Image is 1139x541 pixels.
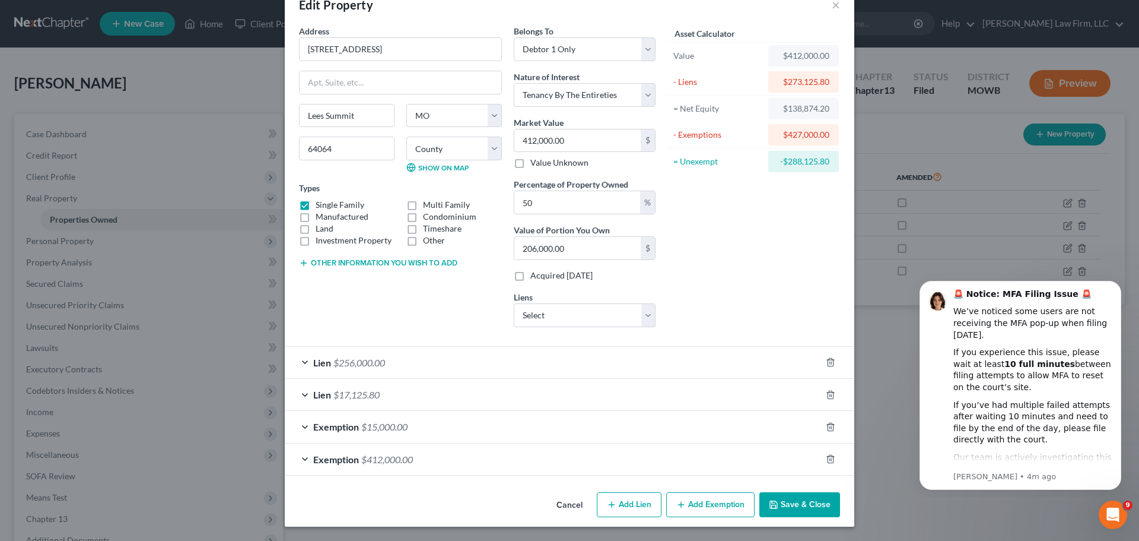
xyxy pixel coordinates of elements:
[299,182,320,194] label: Types
[423,211,476,223] label: Condominium
[530,157,588,169] label: Value Unknown
[423,199,470,211] label: Multi Family
[778,50,829,62] div: $412,000.00
[673,103,763,115] div: = Net Equity
[666,492,755,517] button: Add Exemption
[423,223,462,235] label: Timeshare
[313,357,331,368] span: Lien
[1123,501,1132,510] span: 9
[641,129,655,152] div: $
[778,129,829,141] div: $427,000.00
[514,129,641,152] input: 0.00
[597,492,661,517] button: Add Lien
[641,237,655,260] div: $
[547,493,592,517] button: Cancel
[316,235,392,246] label: Investment Property
[673,129,763,141] div: - Exemptions
[902,270,1139,497] iframe: Intercom notifications message
[514,224,610,236] label: Value of Portion You Own
[313,454,359,465] span: Exemption
[778,156,829,167] div: -$288,125.80
[673,156,763,167] div: = Unexempt
[759,492,840,517] button: Save & Close
[640,191,655,214] div: %
[514,71,580,83] label: Nature of Interest
[333,389,380,400] span: $17,125.80
[423,235,445,246] label: Other
[313,389,331,400] span: Lien
[361,421,408,432] span: $15,000.00
[316,211,368,223] label: Manufactured
[778,76,829,88] div: $273,125.80
[514,116,564,129] label: Market Value
[514,178,628,191] label: Percentage of Property Owned
[361,454,413,465] span: $412,000.00
[514,291,533,303] label: Liens
[778,103,829,115] div: $138,874.20
[313,421,359,432] span: Exemption
[299,26,329,36] span: Address
[1099,501,1127,529] iframe: Intercom live chat
[316,199,364,211] label: Single Family
[300,71,501,94] input: Apt, Suite, etc...
[514,26,553,36] span: Belongs To
[300,105,394,127] input: Enter city...
[514,191,640,214] input: 0.00
[675,27,735,40] label: Asset Calculator
[406,163,469,172] a: Show on Map
[316,223,333,235] label: Land
[673,76,763,88] div: - Liens
[530,270,593,281] label: Acquired [DATE]
[673,50,763,62] div: Value
[333,357,385,368] span: $256,000.00
[299,137,394,160] input: Enter zip...
[299,258,457,268] button: Other information you wish to add
[300,38,501,61] input: Enter address...
[514,237,641,260] input: 0.00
